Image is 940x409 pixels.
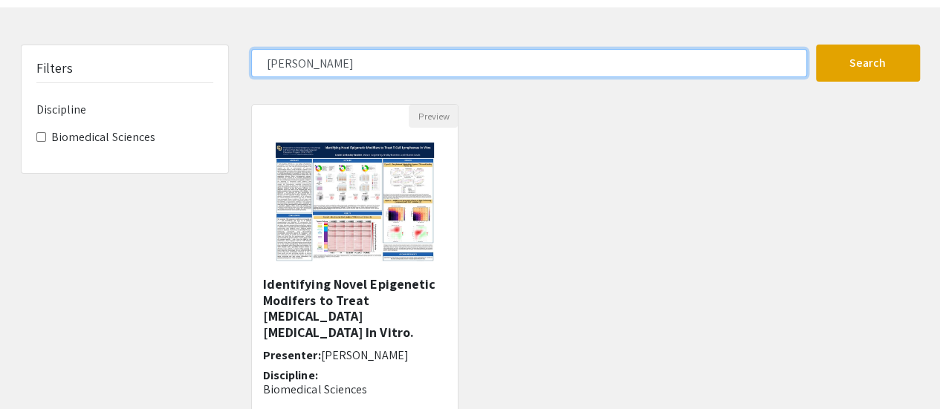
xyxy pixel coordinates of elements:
[11,342,63,398] iframe: Chat
[263,367,318,383] span: Discipline:
[321,347,409,363] span: [PERSON_NAME]
[263,348,447,362] h6: Presenter:
[816,45,920,82] button: Search
[36,60,74,76] h5: Filters
[409,105,458,128] button: Preview
[261,128,449,276] img: <p>Identifying Novel Epigenetic Modifers to Treat T-Cell Lymphomas In Vitro.</p>
[263,382,447,396] p: Biomedical Sciences
[36,102,213,117] h6: Discipline
[251,49,807,77] input: Search Keyword(s) Or Author(s)
[51,128,156,146] label: Biomedical Sciences
[263,276,447,340] h5: Identifying Novel Epigenetic Modifers to Treat [MEDICAL_DATA] [MEDICAL_DATA] In Vitro.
